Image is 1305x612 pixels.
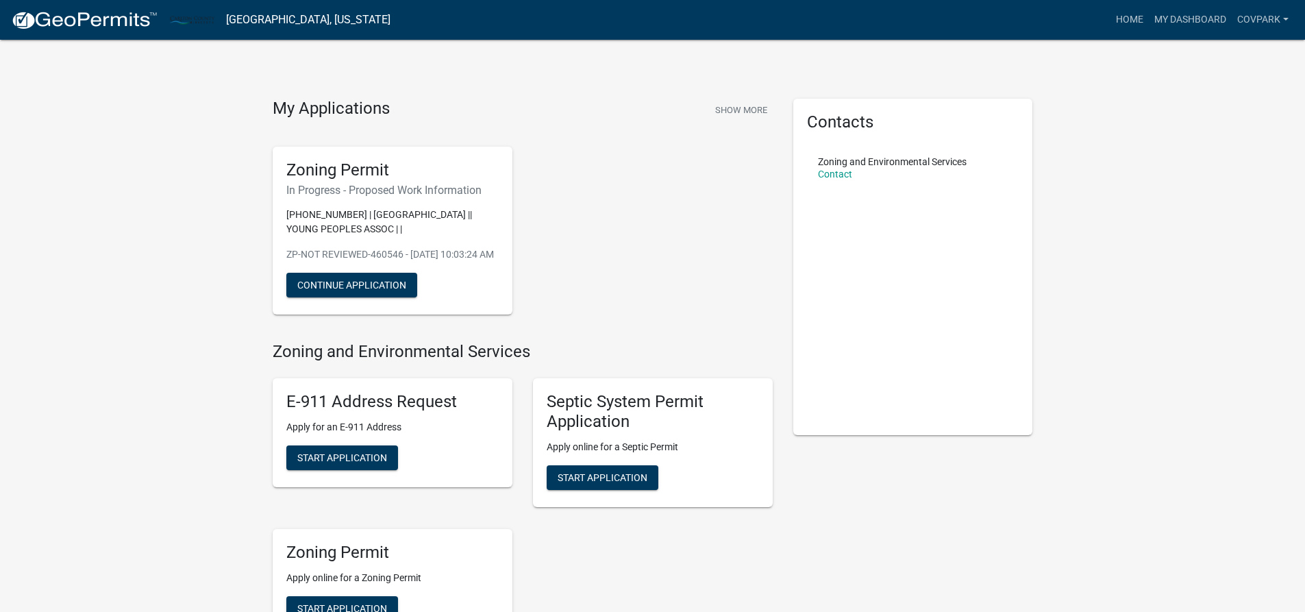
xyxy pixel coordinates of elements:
[273,99,390,119] h4: My Applications
[286,184,499,197] h6: In Progress - Proposed Work Information
[286,420,499,434] p: Apply for an E-911 Address
[286,543,499,563] h5: Zoning Permit
[1232,7,1294,33] a: covpark
[286,445,398,470] button: Start Application
[297,452,387,463] span: Start Application
[286,208,499,236] p: [PHONE_NUMBER] | [GEOGRAPHIC_DATA] || YOUNG PEOPLES ASSOC | |
[807,112,1019,132] h5: Contacts
[286,247,499,262] p: ZP-NOT REVIEWED-460546 - [DATE] 10:03:24 AM
[273,342,773,362] h4: Zoning and Environmental Services
[286,392,499,412] h5: E-911 Address Request
[818,157,967,167] p: Zoning and Environmental Services
[547,465,658,490] button: Start Application
[226,8,390,32] a: [GEOGRAPHIC_DATA], [US_STATE]
[169,10,215,29] img: Carlton County, Minnesota
[558,472,647,482] span: Start Application
[286,273,417,297] button: Continue Application
[286,160,499,180] h5: Zoning Permit
[286,571,499,585] p: Apply online for a Zoning Permit
[547,392,759,432] h5: Septic System Permit Application
[1149,7,1232,33] a: My Dashboard
[1110,7,1149,33] a: Home
[818,169,852,180] a: Contact
[547,440,759,454] p: Apply online for a Septic Permit
[710,99,773,121] button: Show More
